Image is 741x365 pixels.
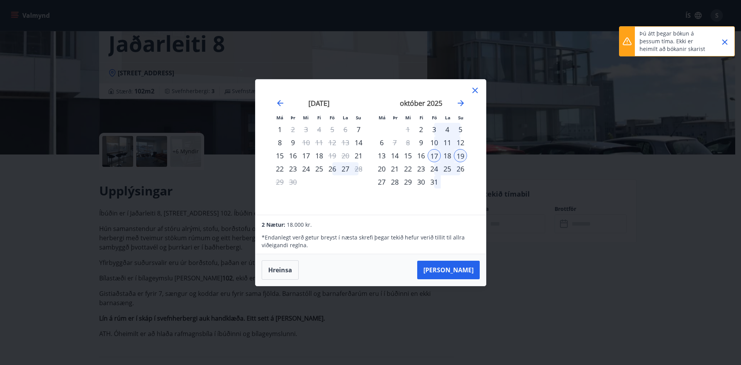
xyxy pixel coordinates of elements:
[299,136,313,149] div: Aðeins útritun í boði
[352,162,365,175] td: Choose sunnudagur, 28. september 2025 as your check-in date. It’s available.
[352,136,365,149] div: Aðeins innritun í boði
[339,162,352,175] div: 27
[441,149,454,162] div: 18
[428,149,441,162] td: Selected as start date. föstudagur, 17. október 2025
[352,162,365,175] div: Aðeins útritun í boði
[639,30,707,53] p: Þú átt þegar bókun á þessum tíma. Ekki er heimilt að bókanir skarist
[454,123,467,136] div: 5
[428,123,441,136] div: 3
[339,123,352,136] td: Not available. laugardagur, 6. september 2025
[393,115,398,121] small: Þr
[299,136,313,149] td: Choose miðvikudagur, 10. september 2025 as your check-in date. It’s available.
[286,162,299,175] div: 23
[428,162,441,175] td: Choose föstudagur, 24. október 2025 as your check-in date. It’s available.
[401,175,414,188] td: Choose miðvikudagur, 29. október 2025 as your check-in date. It’s available.
[375,175,388,188] div: 27
[401,149,414,162] td: Choose miðvikudagur, 15. október 2025 as your check-in date. It’s available.
[352,149,365,162] div: Aðeins innritun í boði
[313,149,326,162] td: Choose fimmtudagur, 18. september 2025 as your check-in date. It’s available.
[291,115,295,121] small: Þr
[388,175,401,188] div: 28
[299,123,313,136] td: Not available. miðvikudagur, 3. september 2025
[441,136,454,149] td: Choose laugardagur, 11. október 2025 as your check-in date. It’s available.
[352,123,365,136] td: Choose sunnudagur, 7. september 2025 as your check-in date. It’s available.
[326,162,339,175] div: 26
[375,136,388,149] td: Choose mánudagur, 6. október 2025 as your check-in date. It’s available.
[339,149,352,162] td: Not available. laugardagur, 20. september 2025
[375,175,388,188] td: Choose mánudagur, 27. október 2025 as your check-in date. It’s available.
[456,98,465,108] div: Move forward to switch to the next month.
[339,136,352,149] td: Not available. laugardagur, 13. september 2025
[428,149,441,162] div: 17
[454,136,467,149] div: 12
[276,98,285,108] div: Move backward to switch to the previous month.
[273,162,286,175] td: Choose mánudagur, 22. september 2025 as your check-in date. It’s available.
[276,115,283,121] small: Má
[414,123,428,136] div: Aðeins innritun í boði
[273,162,286,175] div: 22
[375,136,388,149] div: 6
[326,123,339,136] td: Not available. föstudagur, 5. september 2025
[445,115,450,121] small: La
[286,149,299,162] td: Choose þriðjudagur, 16. september 2025 as your check-in date. It’s available.
[414,136,428,149] div: Aðeins innritun í boði
[375,149,388,162] td: Choose mánudagur, 13. október 2025 as your check-in date. It’s available.
[401,162,414,175] div: 22
[352,149,365,162] td: Choose sunnudagur, 21. september 2025 as your check-in date. It’s available.
[313,136,326,149] td: Not available. fimmtudagur, 11. september 2025
[326,162,339,175] td: Choose föstudagur, 26. september 2025 as your check-in date. It’s available.
[273,123,286,136] div: 1
[432,115,437,121] small: Fö
[428,175,441,188] div: 31
[379,115,386,121] small: Má
[401,162,414,175] td: Choose miðvikudagur, 22. október 2025 as your check-in date. It’s available.
[414,175,428,188] td: Choose fimmtudagur, 30. október 2025 as your check-in date. It’s available.
[454,123,467,136] td: Choose sunnudagur, 5. október 2025 as your check-in date. It’s available.
[417,261,480,279] button: [PERSON_NAME]
[326,149,339,162] td: Choose föstudagur, 19. september 2025 as your check-in date. It’s available.
[352,136,365,149] td: Choose sunnudagur, 14. september 2025 as your check-in date. It’s available.
[441,123,454,136] div: 4
[273,149,286,162] td: Choose mánudagur, 15. september 2025 as your check-in date. It’s available.
[286,123,299,136] td: Choose þriðjudagur, 2. september 2025 as your check-in date. It’s available.
[414,149,428,162] div: 16
[414,162,428,175] td: Choose fimmtudagur, 23. október 2025 as your check-in date. It’s available.
[414,136,428,149] td: Choose fimmtudagur, 9. október 2025 as your check-in date. It’s available.
[262,260,299,280] button: Hreinsa
[317,115,321,121] small: Fi
[262,234,479,249] p: * Endanlegt verð getur breyst í næsta skrefi þegar tekið hefur verið tillit til allra viðeigandi ...
[343,115,348,121] small: La
[286,123,299,136] div: Aðeins útritun í boði
[326,136,339,149] td: Not available. föstudagur, 12. september 2025
[420,115,423,121] small: Fi
[273,136,286,149] div: 8
[299,162,313,175] td: Choose miðvikudagur, 24. september 2025 as your check-in date. It’s available.
[428,162,441,175] div: 24
[339,162,352,175] td: Choose laugardagur, 27. september 2025 as your check-in date. It’s available.
[313,162,326,175] td: Choose fimmtudagur, 25. september 2025 as your check-in date. It’s available.
[388,162,401,175] td: Choose þriðjudagur, 21. október 2025 as your check-in date. It’s available.
[299,149,313,162] td: Choose miðvikudagur, 17. september 2025 as your check-in date. It’s available.
[454,162,467,175] td: Choose sunnudagur, 26. október 2025 as your check-in date. It’s available.
[401,123,414,136] td: Not available. miðvikudagur, 1. október 2025
[313,123,326,136] td: Not available. fimmtudagur, 4. september 2025
[299,162,313,175] div: 24
[303,115,309,121] small: Mi
[441,162,454,175] td: Choose laugardagur, 25. október 2025 as your check-in date. It’s available.
[718,36,731,49] button: Close
[388,136,401,149] td: Choose þriðjudagur, 7. október 2025 as your check-in date. It’s available.
[441,162,454,175] div: 25
[330,115,335,121] small: Fö
[401,136,414,149] td: Not available. miðvikudagur, 8. október 2025
[286,136,299,149] div: 9
[428,136,441,149] div: 10
[441,136,454,149] div: 11
[313,149,326,162] div: 18
[454,136,467,149] td: Choose sunnudagur, 12. október 2025 as your check-in date. It’s available.
[414,175,428,188] div: 30
[414,162,428,175] div: 23
[286,175,299,188] td: Not available. þriðjudagur, 30. september 2025
[388,149,401,162] td: Choose þriðjudagur, 14. október 2025 as your check-in date. It’s available.
[428,175,441,188] td: Choose föstudagur, 31. október 2025 as your check-in date. It’s available.
[388,162,401,175] div: 21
